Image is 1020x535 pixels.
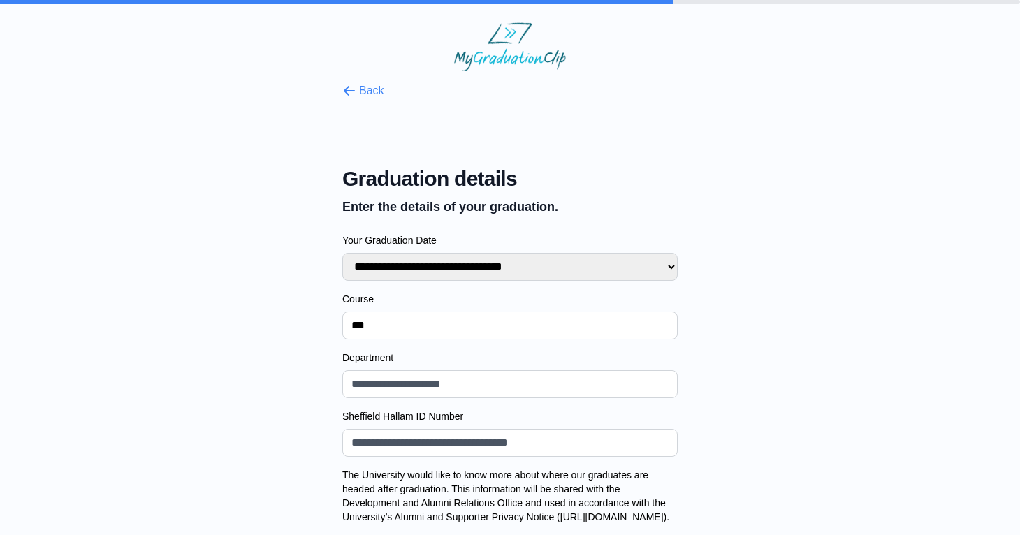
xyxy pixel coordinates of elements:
label: Sheffield Hallam ID Number [342,409,678,423]
label: Your Graduation Date [342,233,678,247]
p: Enter the details of your graduation. [342,197,678,217]
span: Graduation details [342,166,678,191]
label: Course [342,292,678,306]
label: Department [342,351,678,365]
button: Back [342,82,384,99]
img: MyGraduationClip [454,22,566,71]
